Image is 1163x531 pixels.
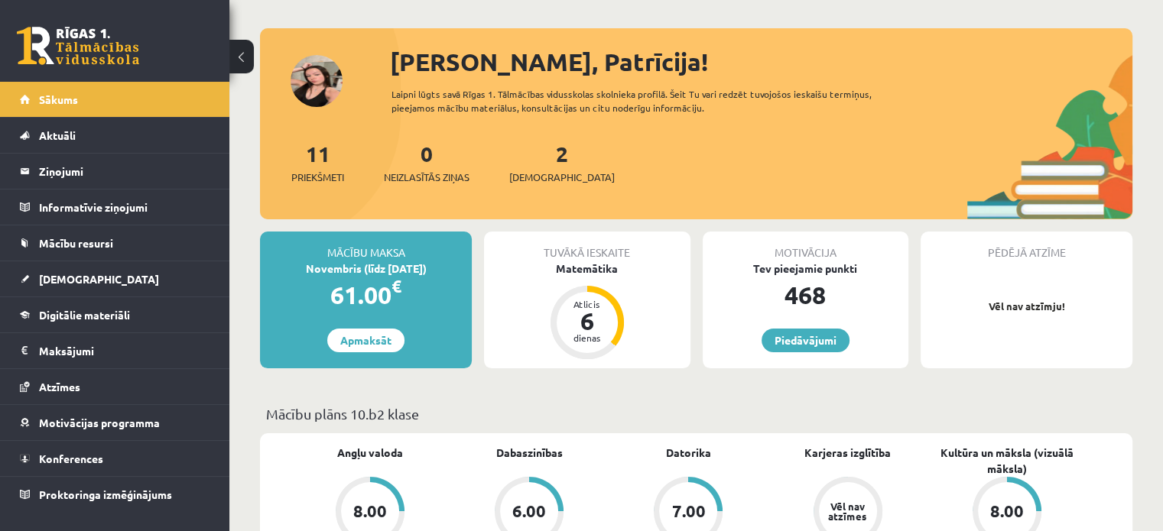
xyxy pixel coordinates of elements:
[39,333,210,368] legend: Maksājumi
[39,189,210,225] legend: Informatīvie ziņojumi
[20,477,210,512] a: Proktoringa izmēģinājums
[384,140,469,185] a: 0Neizlasītās ziņas
[391,87,915,115] div: Laipni lūgts savā Rīgas 1. Tālmācības vidusskolas skolnieka profilā. Šeit Tu vari redzēt tuvojošo...
[39,308,130,322] span: Digitālie materiāli
[20,297,210,332] a: Digitālie materiāli
[39,154,210,189] legend: Ziņojumi
[671,503,705,520] div: 7.00
[564,309,610,333] div: 6
[20,154,210,189] a: Ziņojumi
[39,487,172,501] span: Proktoringa izmēģinājums
[260,232,472,261] div: Mācību maksa
[827,501,869,521] div: Vēl nav atzīmes
[990,503,1024,520] div: 8.00
[20,333,210,368] a: Maksājumi
[484,261,690,277] div: Matemātika
[39,452,103,465] span: Konferences
[927,445,1087,477] a: Kultūra un māksla (vizuālā māksla)
[39,128,76,142] span: Aktuāli
[703,232,908,261] div: Motivācija
[353,503,387,520] div: 8.00
[384,170,469,185] span: Neizlasītās ziņas
[327,329,404,352] a: Apmaksāt
[260,277,472,313] div: 61.00
[266,403,1126,424] p: Mācību plāns 10.b2 klase
[509,170,615,185] span: [DEMOGRAPHIC_DATA]
[20,189,210,225] a: Informatīvie ziņojumi
[20,82,210,117] a: Sākums
[390,44,1132,80] div: [PERSON_NAME], Patrīcija!
[564,333,610,342] div: dienas
[928,299,1125,314] p: Vēl nav atzīmju!
[703,261,908,277] div: Tev pieejamie punkti
[509,140,615,185] a: 2[DEMOGRAPHIC_DATA]
[484,232,690,261] div: Tuvākā ieskaite
[391,275,401,297] span: €
[512,503,546,520] div: 6.00
[666,445,711,461] a: Datorika
[20,225,210,261] a: Mācību resursi
[496,445,563,461] a: Dabaszinības
[17,27,139,65] a: Rīgas 1. Tālmācības vidusskola
[20,369,210,404] a: Atzīmes
[921,232,1132,261] div: Pēdējā atzīme
[39,380,80,393] span: Atzīmes
[39,236,113,250] span: Mācību resursi
[20,441,210,476] a: Konferences
[20,261,210,296] a: [DEMOGRAPHIC_DATA]
[291,140,344,185] a: 11Priekšmeti
[703,277,908,313] div: 468
[804,445,891,461] a: Karjeras izglītība
[484,261,690,361] a: Matemātika Atlicis 6 dienas
[39,272,159,286] span: [DEMOGRAPHIC_DATA]
[260,261,472,277] div: Novembris (līdz [DATE])
[291,170,344,185] span: Priekšmeti
[20,405,210,440] a: Motivācijas programma
[39,416,160,429] span: Motivācijas programma
[762,329,850,352] a: Piedāvājumi
[564,299,610,309] div: Atlicis
[39,92,78,106] span: Sākums
[337,445,403,461] a: Angļu valoda
[20,118,210,153] a: Aktuāli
